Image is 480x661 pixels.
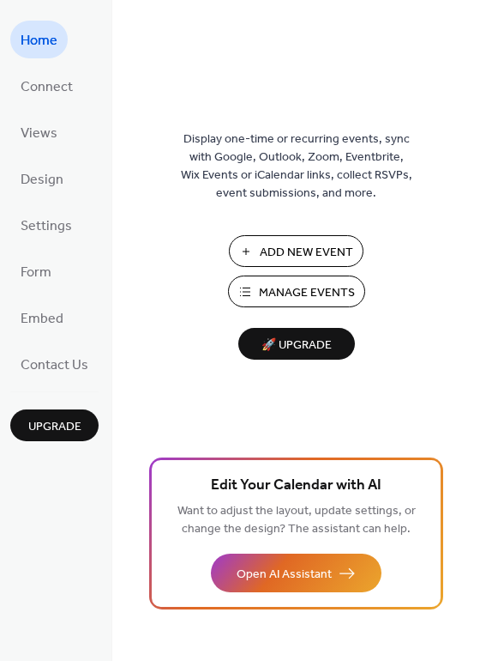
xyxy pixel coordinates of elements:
span: Form [21,259,51,287]
button: Open AI Assistant [211,554,381,592]
button: Manage Events [228,276,365,307]
button: Upgrade [10,409,99,441]
span: Settings [21,213,72,240]
a: Connect [10,67,83,105]
a: Settings [10,206,82,244]
span: Upgrade [28,418,81,436]
span: Want to adjust the layout, update settings, or change the design? The assistant can help. [177,500,416,541]
a: Form [10,252,62,290]
span: Contact Us [21,352,88,379]
span: Open AI Assistant [237,566,332,584]
a: Contact Us [10,345,99,383]
button: 🚀 Upgrade [238,328,355,360]
span: Manage Events [259,284,355,302]
span: Add New Event [260,244,353,262]
a: Design [10,160,74,197]
span: Connect [21,74,73,101]
a: Views [10,113,68,151]
span: Display one-time or recurring events, sync with Google, Outlook, Zoom, Eventbrite, Wix Events or ... [181,130,412,203]
span: Edit Your Calendar with AI [211,474,381,498]
a: Home [10,21,68,58]
span: 🚀 Upgrade [249,334,345,357]
button: Add New Event [229,235,363,267]
span: Views [21,120,57,148]
span: Home [21,27,57,55]
a: Embed [10,299,74,337]
span: Embed [21,306,63,333]
span: Design [21,167,63,194]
